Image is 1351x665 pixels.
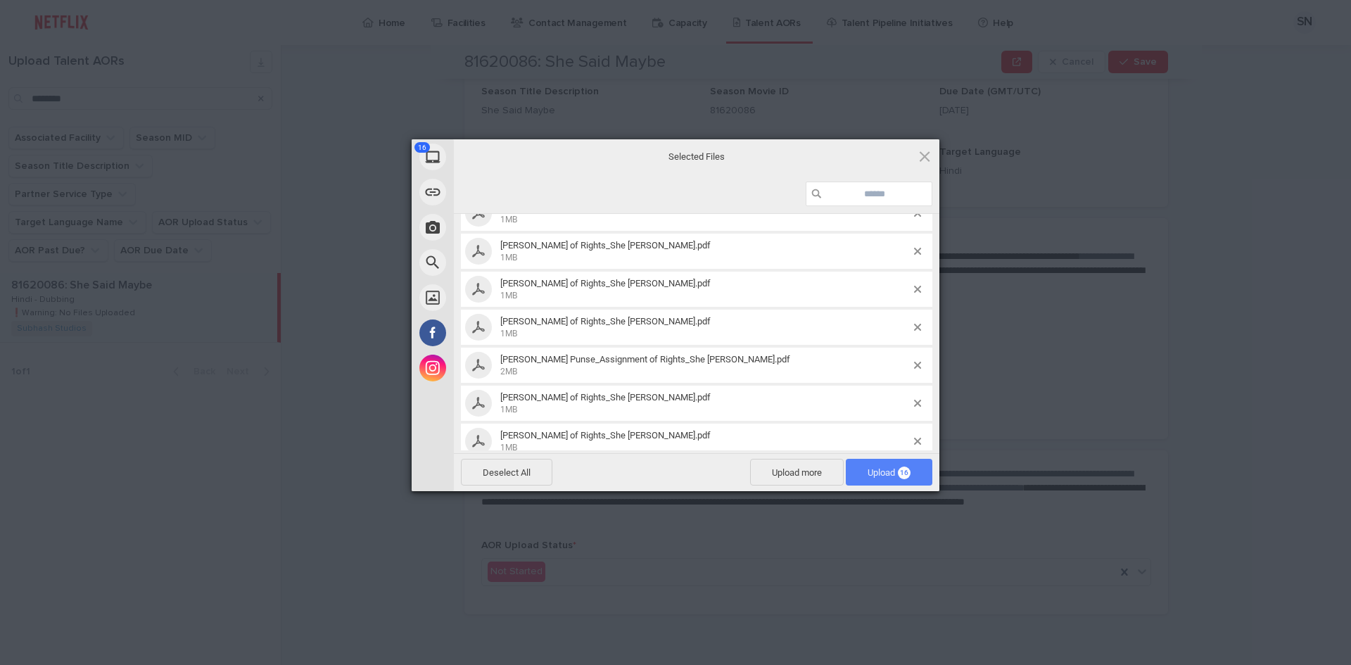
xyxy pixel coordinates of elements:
[496,316,914,339] span: Rohan Jadhav_Assignment of Rights_She Said Maybe.pdf
[412,350,581,386] div: Instagram
[500,354,790,365] span: [PERSON_NAME] Punse_Assignment of Rights_She [PERSON_NAME].pdf
[500,291,517,300] span: 1MB
[412,139,581,175] div: My Device
[500,367,517,376] span: 2MB
[496,392,914,415] span: Saanwari Yajnik_Assignment of Rights_She Said Maybe.pdf
[500,329,517,338] span: 1MB
[414,142,430,153] span: 16
[496,430,914,453] span: Sabina Malik_Assignment of Rights_She Said Maybe.pdf
[500,392,711,403] span: [PERSON_NAME] of Rights_She [PERSON_NAME].pdf
[846,459,932,486] span: Upload
[500,443,517,452] span: 1MB
[898,467,911,479] span: 16
[412,245,581,280] div: Web Search
[412,280,581,315] div: Unsplash
[500,253,517,262] span: 1MB
[917,148,932,164] span: Click here or hit ESC to close picker
[500,405,517,414] span: 1MB
[412,210,581,245] div: Take Photo
[412,315,581,350] div: Facebook
[500,278,711,289] span: [PERSON_NAME] of Rights_She [PERSON_NAME].pdf
[496,278,914,301] span: Rinki Singhvi_Assignment of Rights_She Said Maybe.pdf
[556,150,837,163] span: Selected Files
[496,240,914,263] span: Lohit Sharma_Assignment of Rights_She Said Maybe.pdf
[496,202,914,225] span: Karan Trivedi_Assignment of Rights_She Said Maybe.pdf
[500,316,711,327] span: [PERSON_NAME] of Rights_She [PERSON_NAME].pdf
[500,430,711,441] span: [PERSON_NAME] of Rights_She [PERSON_NAME].pdf
[412,175,581,210] div: Link (URL)
[461,459,552,486] span: Deselect All
[868,467,911,478] span: Upload
[500,240,711,251] span: [PERSON_NAME] of Rights_She [PERSON_NAME].pdf
[750,459,844,486] span: Upload more
[500,215,517,224] span: 1MB
[496,354,914,377] span: Rushikesh Punse_Assignment of Rights_She Said Maybe.pdf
